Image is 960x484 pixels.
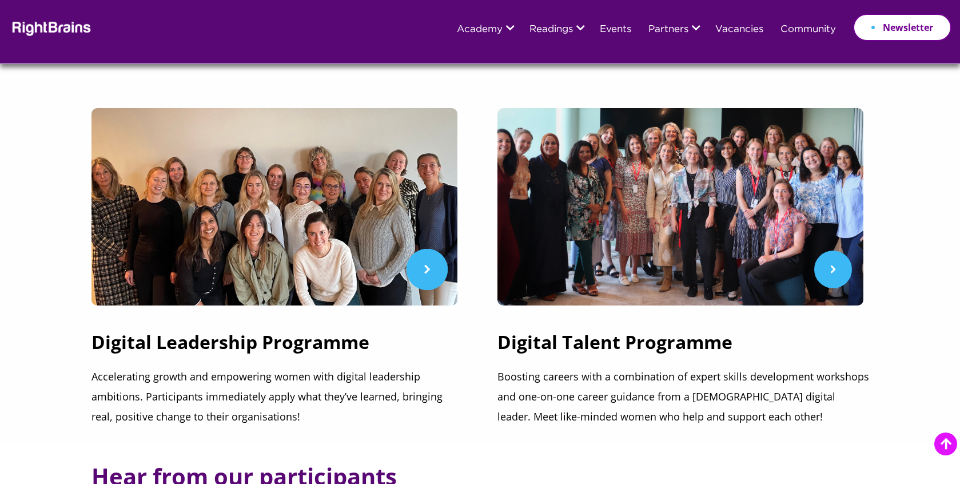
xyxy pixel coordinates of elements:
a: Newsletter [853,14,951,41]
a: Readings [529,25,573,35]
a: Vacancies [715,25,763,35]
img: Rightbrains [9,19,91,36]
a: Community [780,25,836,35]
a: Digital Talent Programme [497,330,869,367]
p: Boosting careers with a combination of expert skills development workshops and one-on-one career ... [497,367,869,427]
a: Digital Leadership Programme [91,330,463,367]
a: Partners [648,25,688,35]
p: Accelerating growth and empowering women with digital leadership ambitions. Participants immediat... [91,367,463,427]
a: Events [600,25,631,35]
a: Academy [457,25,503,35]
